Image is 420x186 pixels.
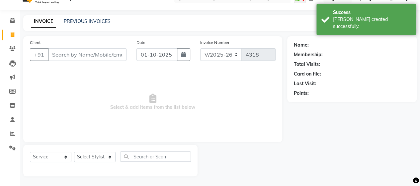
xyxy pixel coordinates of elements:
[294,90,309,97] div: Points:
[294,42,309,49] div: Name:
[48,48,126,61] input: Search by Name/Mobile/Email/Code
[30,69,276,135] span: Select & add items from the list below
[294,71,321,78] div: Card on file:
[121,151,191,162] input: Search or Scan
[30,40,41,46] label: Client
[333,16,411,30] div: Bill created successfully.
[64,18,111,24] a: PREVIOUS INVOICES
[31,16,56,28] a: INVOICE
[294,61,320,68] div: Total Visits:
[30,48,48,61] button: +91
[333,9,411,16] div: Success
[294,51,323,58] div: Membership:
[200,40,229,46] label: Invoice Number
[136,40,145,46] label: Date
[294,80,316,87] div: Last Visit:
